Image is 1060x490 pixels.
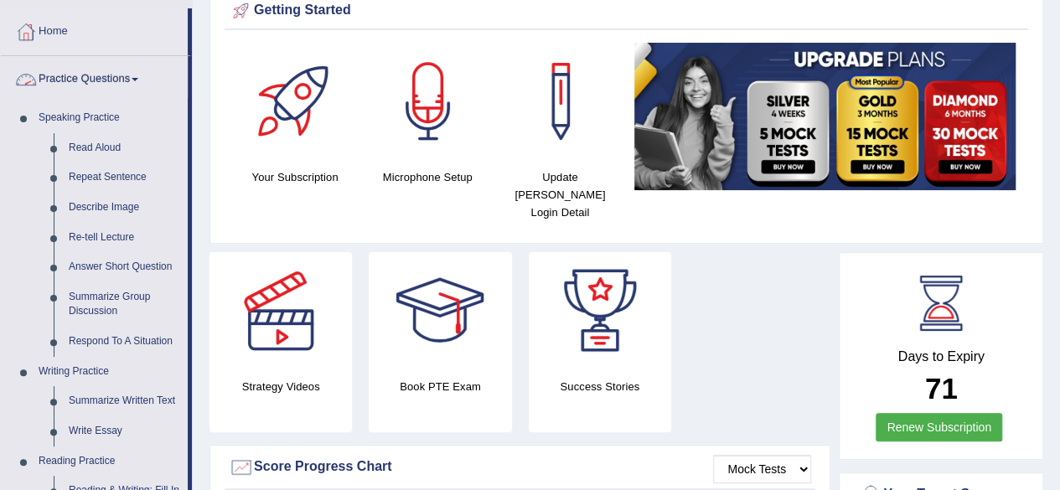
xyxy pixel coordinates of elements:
div: Score Progress Chart [229,455,811,480]
h4: Your Subscription [237,168,353,186]
a: Write Essay [61,416,188,446]
a: Practice Questions [1,56,188,98]
b: 71 [925,372,958,405]
a: Re-tell Lecture [61,223,188,253]
a: Renew Subscription [876,413,1002,441]
a: Respond To A Situation [61,327,188,357]
a: Summarize Written Text [61,386,188,416]
a: Read Aloud [61,133,188,163]
a: Writing Practice [31,357,188,387]
h4: Microphone Setup [370,168,485,186]
a: Speaking Practice [31,103,188,133]
h4: Update [PERSON_NAME] Login Detail [502,168,618,221]
a: Repeat Sentence [61,162,188,193]
img: small5.jpg [634,43,1016,190]
h4: Success Stories [529,378,671,395]
a: Answer Short Question [61,252,188,282]
a: Summarize Group Discussion [61,282,188,327]
h4: Strategy Videos [209,378,352,395]
a: Describe Image [61,193,188,223]
a: Reading Practice [31,446,188,477]
h4: Days to Expiry [858,349,1024,364]
h4: Book PTE Exam [369,378,511,395]
a: Home [1,8,188,50]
